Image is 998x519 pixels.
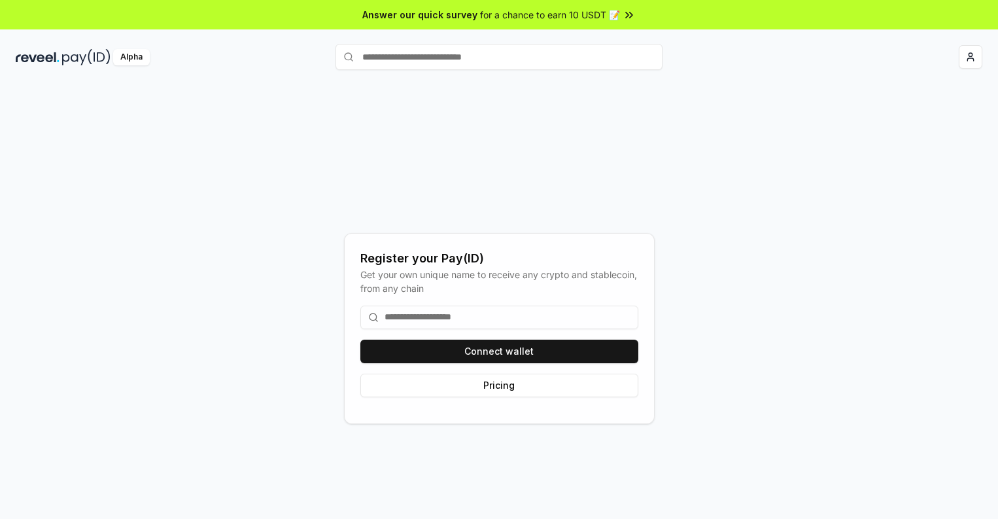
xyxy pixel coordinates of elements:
div: Get your own unique name to receive any crypto and stablecoin, from any chain [360,268,638,295]
div: Register your Pay(ID) [360,249,638,268]
img: pay_id [62,49,111,65]
span: for a chance to earn 10 USDT 📝 [480,8,620,22]
button: Pricing [360,374,638,397]
div: Alpha [113,49,150,65]
button: Connect wallet [360,340,638,363]
img: reveel_dark [16,49,60,65]
span: Answer our quick survey [362,8,477,22]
